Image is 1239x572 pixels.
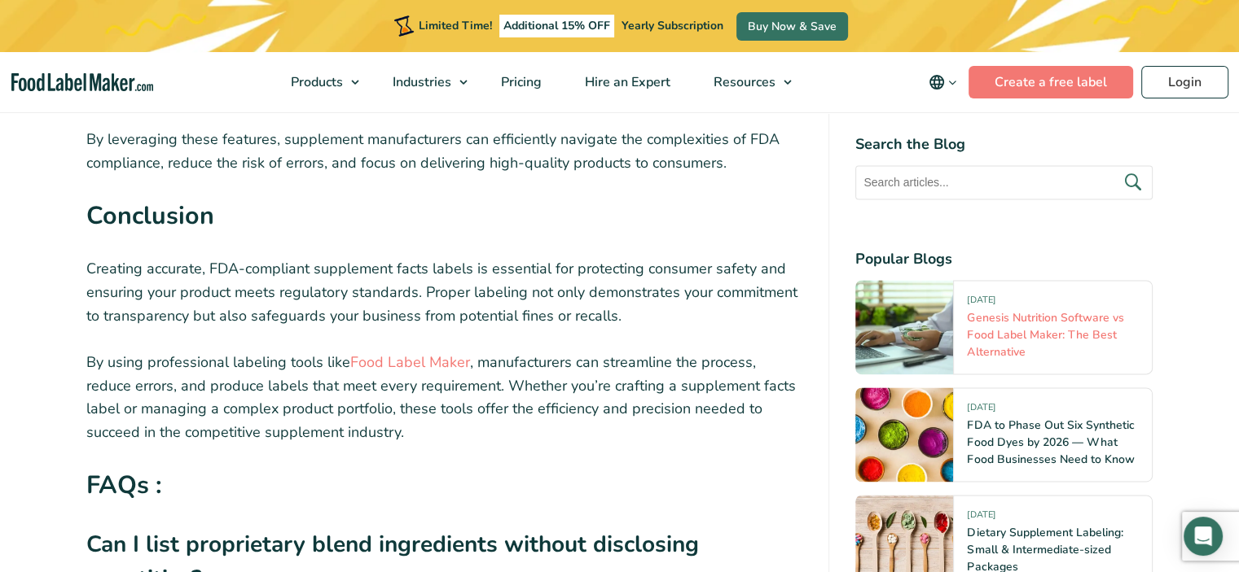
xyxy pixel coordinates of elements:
span: Limited Time! [419,18,492,33]
p: By leveraging these features, supplement manufacturers can efficiently navigate the complexities ... [86,128,803,175]
a: Industries [371,52,476,112]
span: Hire an Expert [580,73,672,91]
span: Products [286,73,345,91]
a: FDA to Phase Out Six Synthetic Food Dyes by 2026 — What Food Businesses Need to Know [967,417,1134,467]
input: Search articles... [855,165,1153,199]
span: Resources [709,73,777,91]
strong: Conclusion [86,199,214,233]
a: Buy Now & Save [736,12,848,41]
h4: Search the Blog [855,133,1153,155]
span: [DATE] [967,401,995,420]
a: Products [270,52,367,112]
a: Login [1141,66,1228,98]
span: Yearly Subscription [622,18,723,33]
span: Additional 15% OFF [499,15,614,37]
p: By using professional labeling tools like , manufacturers can streamline the process, reduce erro... [86,351,803,444]
a: Pricing [480,52,560,112]
a: Hire an Expert [564,52,688,112]
a: Resources [692,52,800,112]
span: [DATE] [967,509,995,527]
span: [DATE] [967,294,995,312]
span: Industries [388,73,453,91]
p: Creating accurate, FDA-compliant supplement facts labels is essential for protecting consumer saf... [86,257,803,327]
strong: FAQs : [86,468,162,502]
span: Pricing [496,73,543,91]
div: Open Intercom Messenger [1184,517,1223,556]
a: Food Label Maker [350,352,470,372]
a: Create a free label [969,66,1133,98]
h4: Popular Blogs [855,248,1153,270]
a: Genesis Nutrition Software vs Food Label Maker: The Best Alternative [967,310,1123,360]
